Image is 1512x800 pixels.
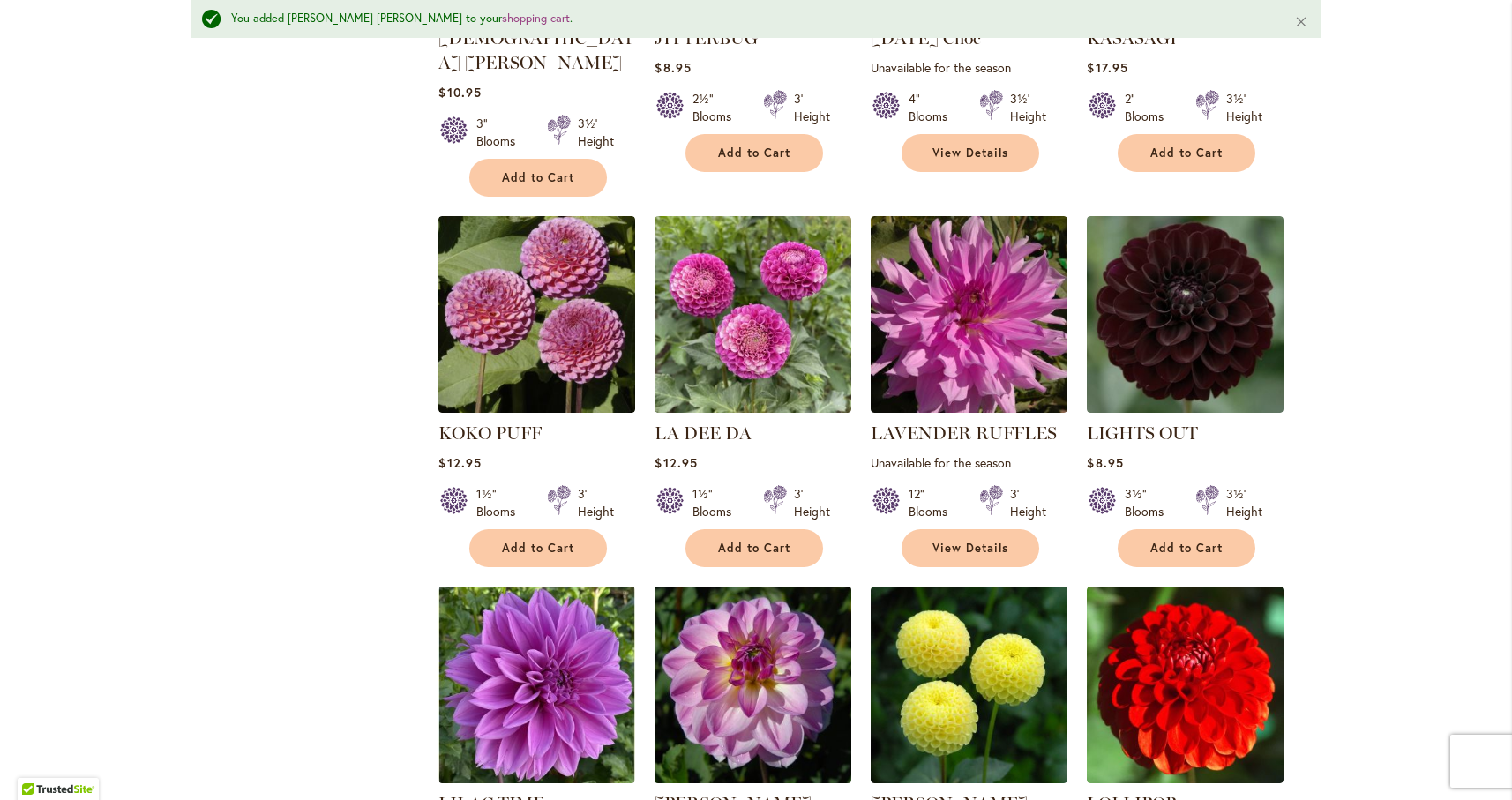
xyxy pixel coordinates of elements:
span: View Details [932,541,1008,556]
div: 1½" Blooms [692,485,742,520]
img: LAVENDER RUFFLES [871,216,1067,413]
a: LIGHTS OUT [1087,400,1284,416]
div: 3½' Height [1010,90,1046,125]
button: Add to Cart [685,529,823,567]
span: $17.95 [1087,59,1127,76]
a: View Details [902,134,1039,172]
iframe: Launch Accessibility Center [13,737,63,787]
a: LAVENDER RUFFLES [871,422,1057,444]
a: La Dee Da [655,400,851,416]
span: $12.95 [655,454,697,471]
a: View Details [902,529,1039,567]
img: La Dee Da [655,216,851,413]
span: Add to Cart [1150,146,1223,161]
span: Add to Cart [502,541,574,556]
a: Lilac Time [438,770,635,787]
span: $10.95 [438,84,481,101]
div: 2" Blooms [1125,90,1174,125]
a: LITTLE SCOTTIE [871,770,1067,787]
img: LIGHTS OUT [1087,216,1284,413]
span: $8.95 [655,59,691,76]
img: Lilac Time [438,587,635,783]
img: KOKO PUFF [438,216,635,413]
button: Add to Cart [1118,134,1255,172]
button: Add to Cart [469,159,607,197]
a: LOLLIPOP [1087,770,1284,787]
span: $8.95 [1087,454,1123,471]
span: Add to Cart [1150,541,1223,556]
div: 3" Blooms [476,115,526,150]
div: 3½' Height [1226,90,1262,125]
div: 3' Height [794,90,830,125]
div: 4" Blooms [909,90,958,125]
a: [DATE] Choc [871,27,981,49]
div: You added [PERSON_NAME] [PERSON_NAME] to your . [231,11,1268,27]
a: shopping cart [502,11,570,26]
img: LISA LISA [650,581,857,788]
span: Add to Cart [718,541,790,556]
div: 3½" Blooms [1125,485,1174,520]
a: KASASAGI [1087,27,1177,49]
span: View Details [932,146,1008,161]
button: Add to Cart [469,529,607,567]
p: Unavailable for the season [871,454,1067,471]
a: LAVENDER RUFFLES [871,400,1067,416]
img: LITTLE SCOTTIE [871,587,1067,783]
a: KOKO PUFF [438,400,635,416]
a: JITTERBUG [655,27,758,49]
a: LISA LISA [655,770,851,787]
div: 3' Height [1010,485,1046,520]
img: LOLLIPOP [1087,587,1284,783]
span: Add to Cart [502,170,574,185]
span: Add to Cart [718,146,790,161]
p: Unavailable for the season [871,59,1067,76]
div: 3' Height [794,485,830,520]
a: LIGHTS OUT [1087,422,1198,444]
a: [DEMOGRAPHIC_DATA] [PERSON_NAME] [438,27,634,73]
button: Add to Cart [685,134,823,172]
div: 2½" Blooms [692,90,742,125]
div: 12" Blooms [909,485,958,520]
a: LA DEE DA [655,422,752,444]
div: 3½' Height [578,115,614,150]
button: Add to Cart [1118,529,1255,567]
span: $12.95 [438,454,481,471]
a: KOKO PUFF [438,422,542,444]
div: 3½' Height [1226,485,1262,520]
div: 3' Height [578,485,614,520]
div: 1½" Blooms [476,485,526,520]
